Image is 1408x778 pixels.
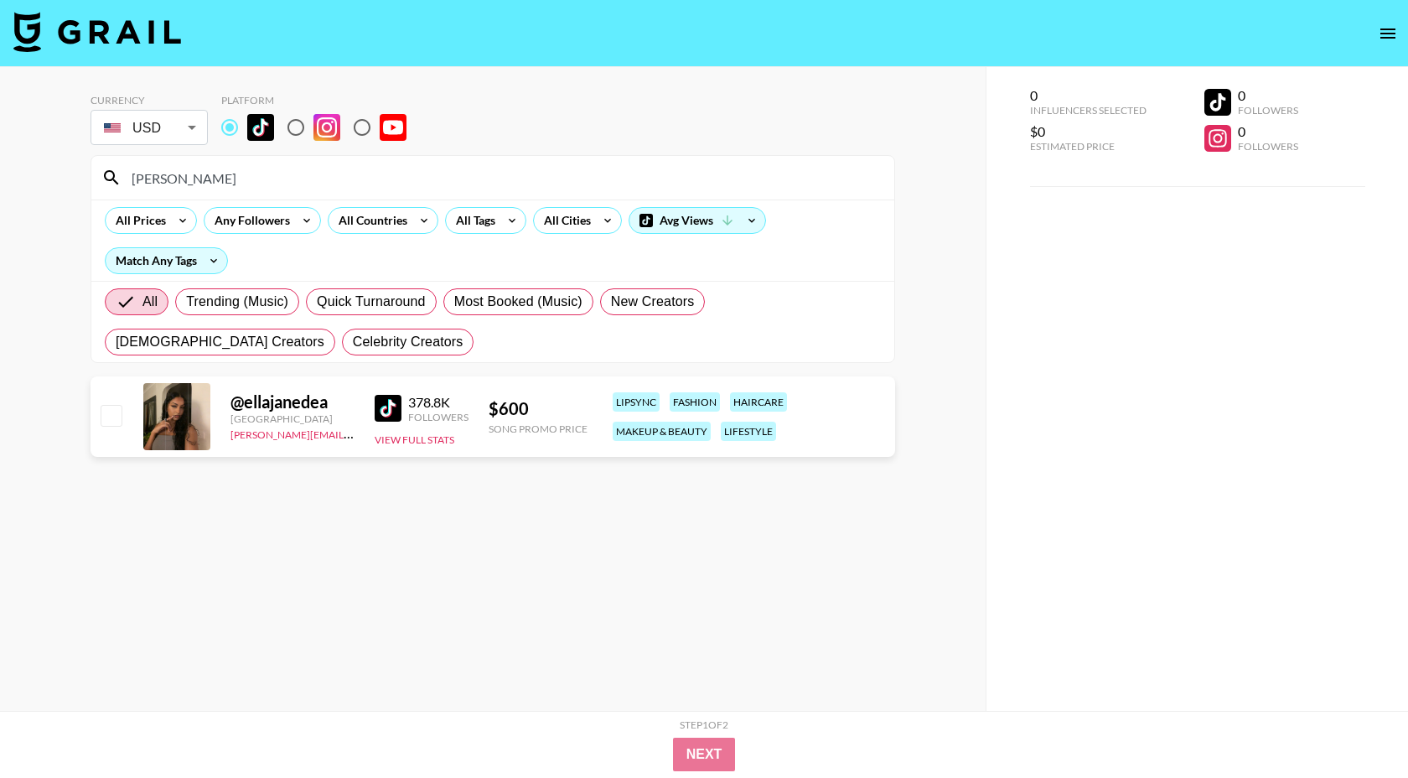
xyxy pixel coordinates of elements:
img: Instagram [313,114,340,141]
div: Song Promo Price [489,423,588,435]
div: Avg Views [629,208,765,233]
div: All Countries [329,208,411,233]
div: All Prices [106,208,169,233]
div: Currency [91,94,208,106]
div: 0 [1238,123,1298,140]
div: All Tags [446,208,499,233]
a: [PERSON_NAME][EMAIL_ADDRESS][DOMAIN_NAME] [230,425,479,441]
div: fashion [670,392,720,412]
div: @ ellajanedea [230,392,355,412]
div: Platform [221,94,420,106]
div: Estimated Price [1030,140,1147,153]
div: lipsync [613,392,660,412]
div: haircare [730,392,787,412]
div: $ 600 [489,398,588,419]
span: Trending (Music) [186,292,288,312]
button: open drawer [1371,17,1405,50]
span: Quick Turnaround [317,292,426,312]
img: TikTok [375,395,401,422]
input: Search by User Name [122,164,884,191]
span: Most Booked (Music) [454,292,582,312]
div: Influencers Selected [1030,104,1147,117]
button: View Full Stats [375,433,454,446]
div: Followers [408,411,468,423]
div: Match Any Tags [106,248,227,273]
img: YouTube [380,114,406,141]
iframe: Drift Widget Chat Controller [1324,694,1388,758]
div: 0 [1030,87,1147,104]
div: USD [94,113,204,143]
div: $0 [1030,123,1147,140]
div: 378.8K [408,394,468,411]
span: Celebrity Creators [353,332,463,352]
div: 0 [1238,87,1298,104]
img: TikTok [247,114,274,141]
div: makeup & beauty [613,422,711,441]
div: lifestyle [721,422,776,441]
div: Any Followers [204,208,293,233]
button: Next [673,738,736,771]
div: Step 1 of 2 [680,718,728,731]
span: All [142,292,158,312]
div: [GEOGRAPHIC_DATA] [230,412,355,425]
div: All Cities [534,208,594,233]
div: Followers [1238,140,1298,153]
div: Followers [1238,104,1298,117]
span: New Creators [611,292,695,312]
img: Grail Talent [13,12,181,52]
span: [DEMOGRAPHIC_DATA] Creators [116,332,324,352]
